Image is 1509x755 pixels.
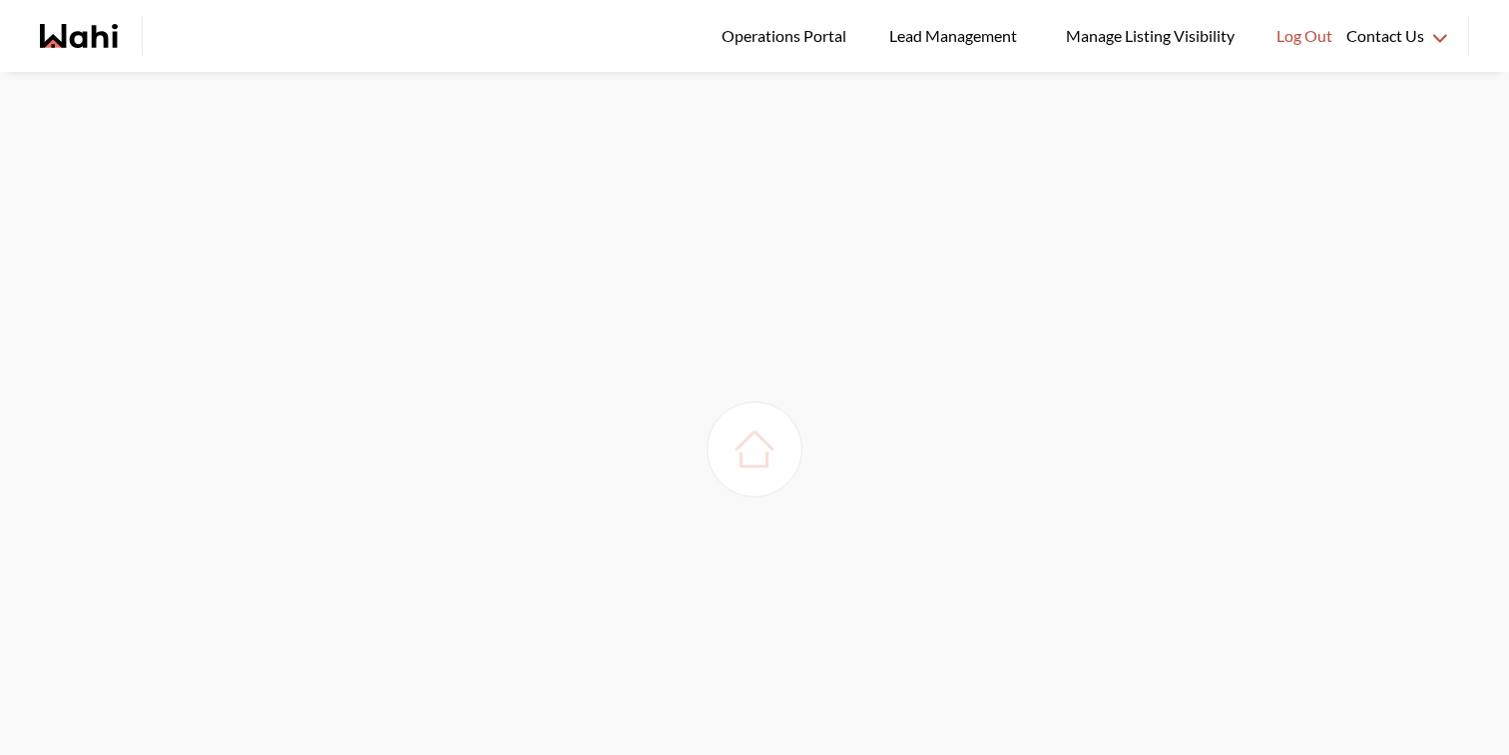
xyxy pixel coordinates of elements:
span: Log Out [1276,23,1332,49]
img: loading house image [727,421,782,477]
span: Manage Listing Visibility [1060,23,1241,49]
a: Wahi homepage [40,24,118,48]
span: Operations Portal [722,23,853,49]
span: Lead Management [889,23,1024,49]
